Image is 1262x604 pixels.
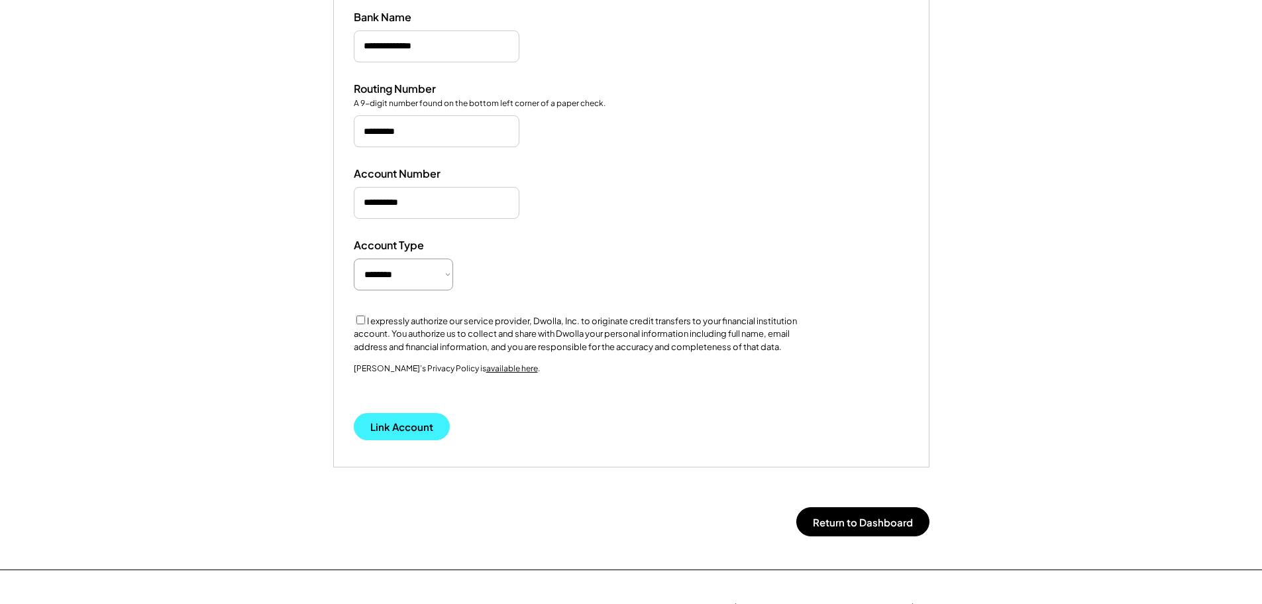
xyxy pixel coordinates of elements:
[354,11,486,25] div: Bank Name
[486,363,538,373] a: available here
[354,239,486,253] div: Account Type
[354,413,450,440] button: Link Account
[354,167,486,181] div: Account Number
[354,98,605,109] div: A 9-digit number found on the bottom left corner of a paper check.
[354,82,486,96] div: Routing Number
[354,316,797,352] label: I expressly authorize our service provider, Dwolla, Inc. to originate credit transfers to your fi...
[796,507,929,536] button: Return to Dashboard
[354,363,540,393] div: [PERSON_NAME]’s Privacy Policy is .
